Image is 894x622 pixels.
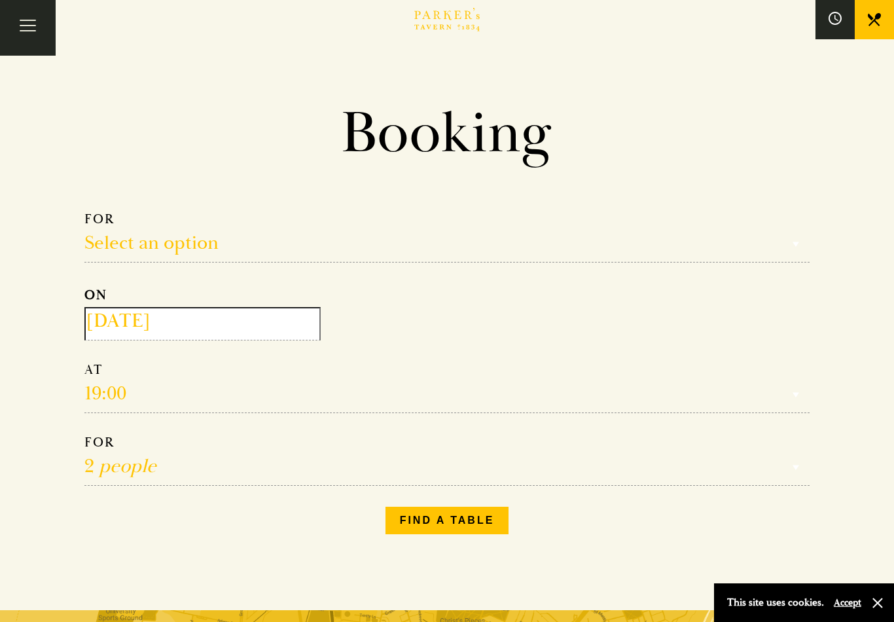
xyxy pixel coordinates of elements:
[385,507,509,534] button: Find a table
[871,596,884,610] button: Close and accept
[84,287,107,303] strong: ON
[834,596,861,609] button: Accept
[74,98,820,169] h1: Booking
[727,593,824,612] p: This site uses cookies.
